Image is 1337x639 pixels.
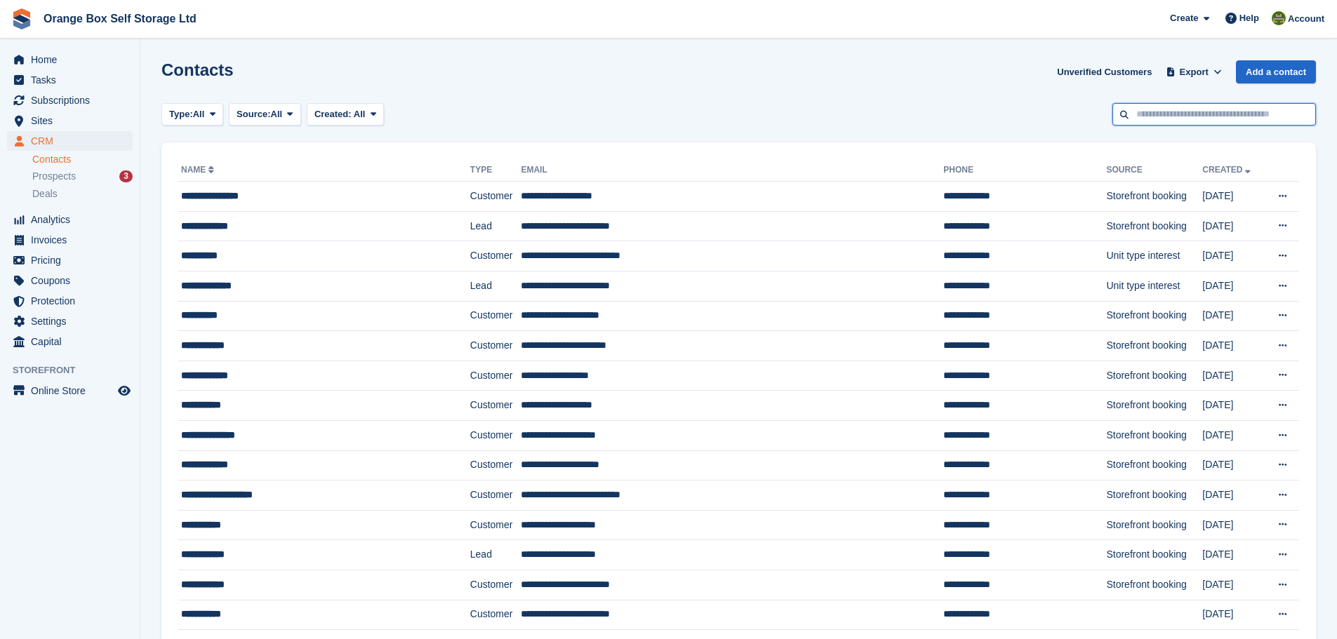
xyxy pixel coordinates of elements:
td: [DATE] [1202,420,1264,450]
td: Lead [470,540,521,570]
button: Created: All [307,103,384,126]
div: 3 [119,170,133,182]
button: Source: All [229,103,301,126]
span: Settings [31,311,115,331]
td: [DATE] [1202,570,1264,600]
td: Storefront booking [1106,211,1202,241]
td: Customer [470,570,521,600]
th: Type [470,159,521,182]
th: Email [521,159,943,182]
td: Storefront booking [1106,540,1202,570]
td: Customer [470,391,521,421]
span: Tasks [31,70,115,90]
td: [DATE] [1202,510,1264,540]
td: Storefront booking [1106,182,1202,212]
a: Prospects 3 [32,169,133,184]
td: Customer [470,241,521,271]
td: Customer [470,301,521,331]
td: Customer [470,182,521,212]
td: Customer [470,510,521,540]
h1: Contacts [161,60,234,79]
td: [DATE] [1202,480,1264,511]
a: Preview store [116,382,133,399]
a: menu [7,90,133,110]
td: Storefront booking [1106,391,1202,421]
img: Pippa White [1272,11,1286,25]
a: menu [7,50,133,69]
td: Customer [470,450,521,480]
span: Type: [169,107,193,121]
button: Export [1163,60,1225,83]
span: CRM [31,131,115,151]
a: menu [7,332,133,351]
td: Storefront booking [1106,420,1202,450]
td: Customer [470,331,521,361]
span: Storefront [13,363,140,377]
td: [DATE] [1202,331,1264,361]
td: [DATE] [1202,211,1264,241]
td: Unit type interest [1106,271,1202,301]
span: Create [1170,11,1198,25]
td: Storefront booking [1106,301,1202,331]
td: [DATE] [1202,450,1264,480]
span: All [354,109,366,119]
th: Phone [943,159,1106,182]
a: menu [7,210,133,229]
span: Prospects [32,170,76,183]
span: All [271,107,283,121]
td: Lead [470,211,521,241]
span: Sites [31,111,115,130]
td: [DATE] [1202,301,1264,331]
td: [DATE] [1202,361,1264,391]
a: menu [7,291,133,311]
a: Name [181,165,217,175]
a: menu [7,230,133,250]
td: [DATE] [1202,241,1264,271]
span: Protection [31,291,115,311]
img: stora-icon-8386f47178a22dfd0bd8f6a31ec36ba5ce8667c1dd55bd0f319d3a0aa187defe.svg [11,8,32,29]
td: Storefront booking [1106,510,1202,540]
td: Customer [470,480,521,511]
a: menu [7,311,133,331]
span: Deals [32,187,58,201]
td: Storefront booking [1106,480,1202,511]
span: Coupons [31,271,115,290]
th: Source [1106,159,1202,182]
a: menu [7,381,133,401]
a: menu [7,111,133,130]
span: Created: [314,109,352,119]
td: Storefront booking [1106,570,1202,600]
a: menu [7,131,133,151]
span: Help [1239,11,1259,25]
span: Export [1180,65,1209,79]
td: [DATE] [1202,271,1264,301]
a: menu [7,271,133,290]
span: Subscriptions [31,90,115,110]
span: Pricing [31,250,115,270]
td: Storefront booking [1106,361,1202,391]
td: [DATE] [1202,391,1264,421]
td: Customer [470,361,521,391]
a: menu [7,70,133,90]
td: Unit type interest [1106,241,1202,271]
span: Account [1288,12,1324,26]
td: [DATE] [1202,600,1264,630]
a: Orange Box Self Storage Ltd [38,7,202,30]
td: [DATE] [1202,182,1264,212]
span: All [193,107,205,121]
td: Customer [470,420,521,450]
span: Capital [31,332,115,351]
a: Contacts [32,153,133,166]
span: Home [31,50,115,69]
td: Lead [470,271,521,301]
td: [DATE] [1202,540,1264,570]
span: Online Store [31,381,115,401]
span: Source: [237,107,270,121]
a: menu [7,250,133,270]
span: Invoices [31,230,115,250]
a: Created [1202,165,1253,175]
a: Deals [32,187,133,201]
td: Customer [470,600,521,630]
a: Add a contact [1236,60,1316,83]
span: Analytics [31,210,115,229]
